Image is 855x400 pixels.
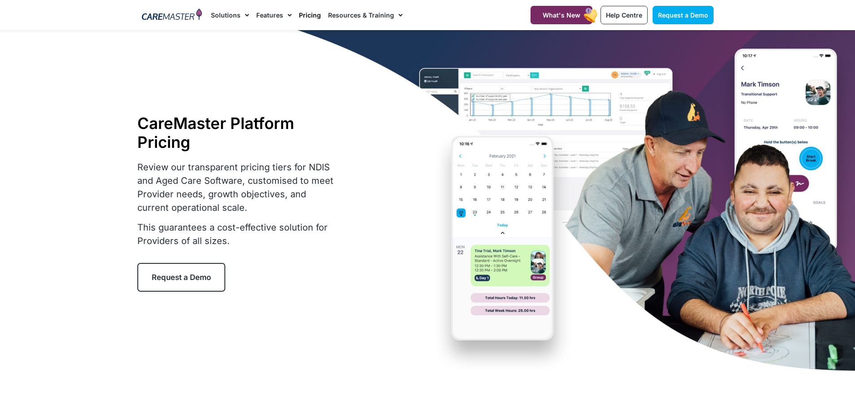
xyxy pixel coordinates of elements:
[142,9,202,22] img: CareMaster Logo
[601,6,648,24] a: Help Centre
[606,11,642,19] span: Help Centre
[531,6,592,24] a: What's New
[137,114,339,151] h1: CareMaster Platform Pricing
[543,11,580,19] span: What's New
[653,6,714,24] a: Request a Demo
[658,11,708,19] span: Request a Demo
[137,160,339,214] p: Review our transparent pricing tiers for NDIS and Aged Care Software, customised to meet Provider...
[137,263,225,292] a: Request a Demo
[152,273,211,282] span: Request a Demo
[137,221,339,248] p: This guarantees a cost-effective solution for Providers of all sizes.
